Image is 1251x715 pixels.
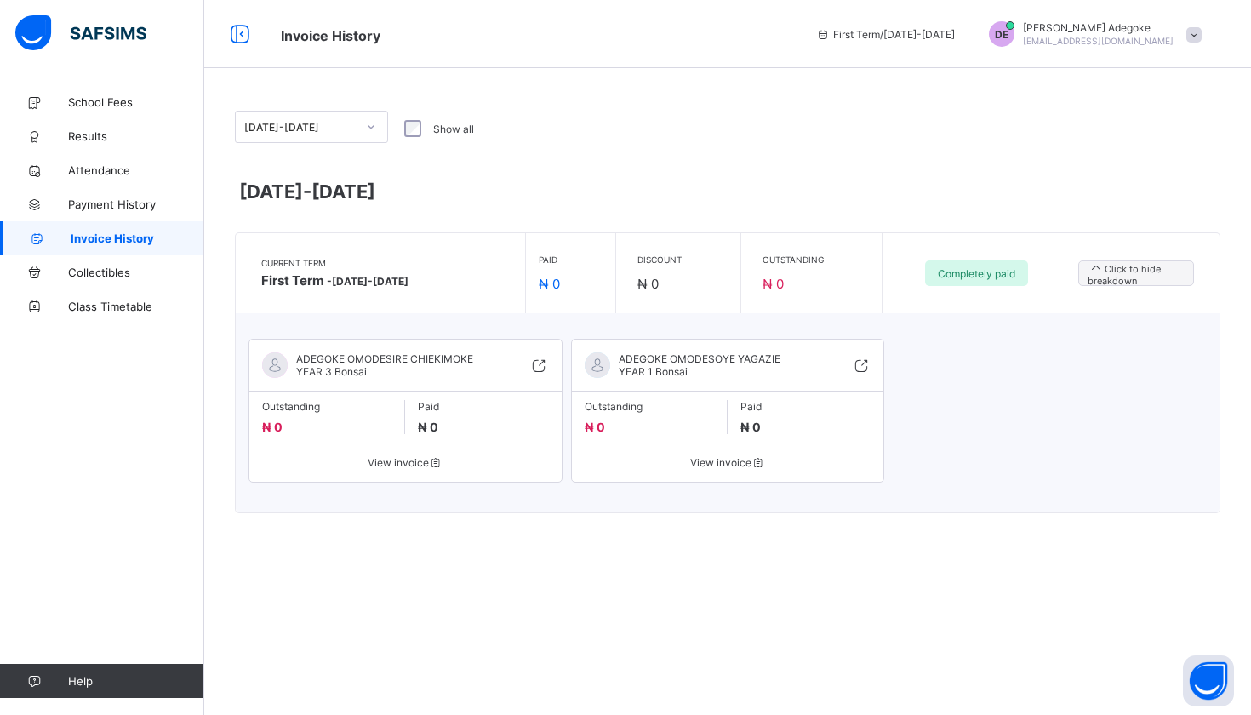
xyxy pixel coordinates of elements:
[262,400,391,413] span: Outstanding
[261,272,408,289] span: First Term
[418,420,438,434] span: ₦ 0
[262,420,283,434] span: ₦ 0
[296,365,367,378] span: YEAR 3 Bonsai
[740,400,871,413] span: Paid
[433,123,474,135] label: Show all
[619,352,780,365] span: ADEGOKE OMODESOYE YAGAZIE
[740,420,761,434] span: ₦ 0
[71,232,204,245] span: Invoice History
[239,180,375,203] span: [DATE]-[DATE]
[539,276,560,292] span: ₦ 0
[68,674,203,688] span: Help
[637,276,659,292] span: ₦ 0
[995,28,1008,41] span: DE
[1088,260,1185,287] span: Click to hide breakdown
[327,275,408,288] span: - [DATE]-[DATE]
[539,255,560,265] span: Paid
[1023,36,1174,46] span: [EMAIL_ADDRESS][DOMAIN_NAME]
[1183,655,1234,706] button: Open asap
[296,352,473,365] span: ADEGOKE OMODESIRE CHIEKIMOKE
[262,456,549,469] span: View invoice
[281,27,380,44] span: School Fees
[68,95,204,109] span: School Fees
[763,255,824,265] span: Outstanding
[244,121,357,134] div: [DATE]-[DATE]
[585,400,714,413] span: Outstanding
[261,258,517,268] span: Current Term
[68,197,204,211] span: Payment History
[938,267,1015,280] span: Completely paid
[15,15,146,51] img: safsims
[1088,260,1105,275] i: arrow
[816,28,955,41] span: session/term information
[972,21,1210,47] div: DeborahAdegoke
[68,266,204,279] span: Collectibles
[585,456,871,469] span: View invoice
[637,255,682,265] span: Discount
[68,129,204,143] span: Results
[585,420,605,434] span: ₦ 0
[1023,21,1174,34] span: [PERSON_NAME] Adegoke
[68,300,204,313] span: Class Timetable
[68,163,204,177] span: Attendance
[763,276,784,292] span: ₦ 0
[619,365,688,378] span: YEAR 1 Bonsai
[418,400,548,413] span: Paid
